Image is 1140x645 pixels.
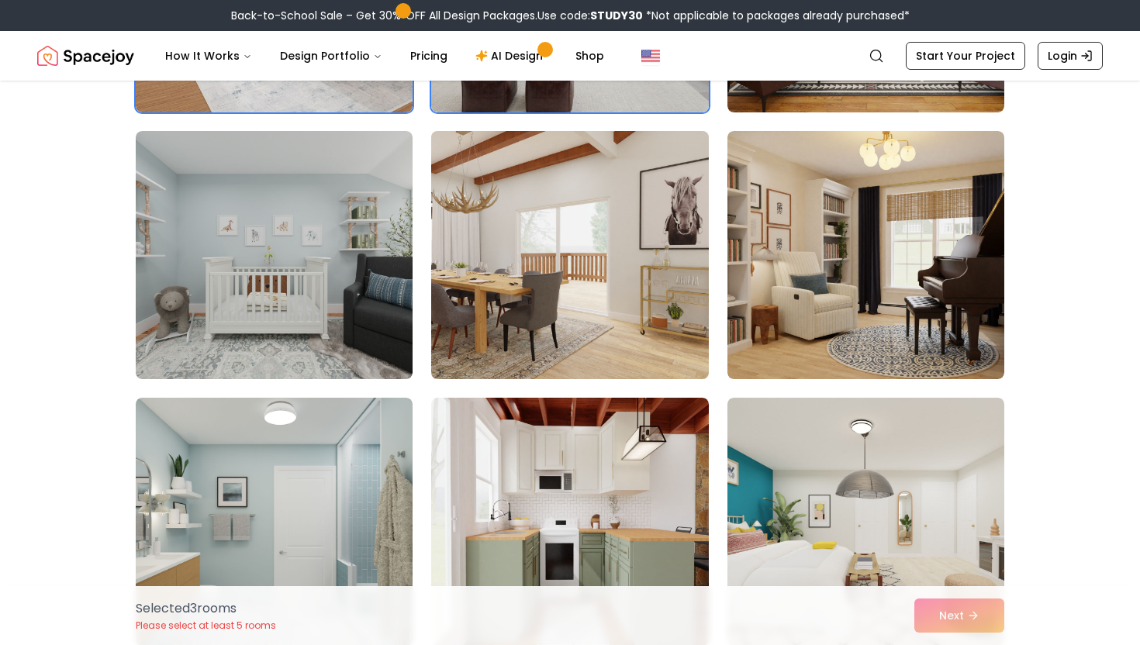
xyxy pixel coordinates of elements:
[641,47,660,65] img: United States
[1038,42,1103,70] a: Login
[727,131,1004,379] img: Room room-24
[268,40,395,71] button: Design Portfolio
[153,40,617,71] nav: Main
[37,40,134,71] img: Spacejoy Logo
[37,31,1103,81] nav: Global
[136,131,413,379] img: Room room-22
[463,40,560,71] a: AI Design
[563,40,617,71] a: Shop
[643,8,910,23] span: *Not applicable to packages already purchased*
[231,8,910,23] div: Back-to-School Sale – Get 30% OFF All Design Packages.
[906,42,1025,70] a: Start Your Project
[136,619,276,632] p: Please select at least 5 rooms
[537,8,643,23] span: Use code:
[590,8,643,23] b: STUDY30
[153,40,264,71] button: How It Works
[37,40,134,71] a: Spacejoy
[398,40,460,71] a: Pricing
[424,125,715,385] img: Room room-23
[136,599,276,618] p: Selected 3 room s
